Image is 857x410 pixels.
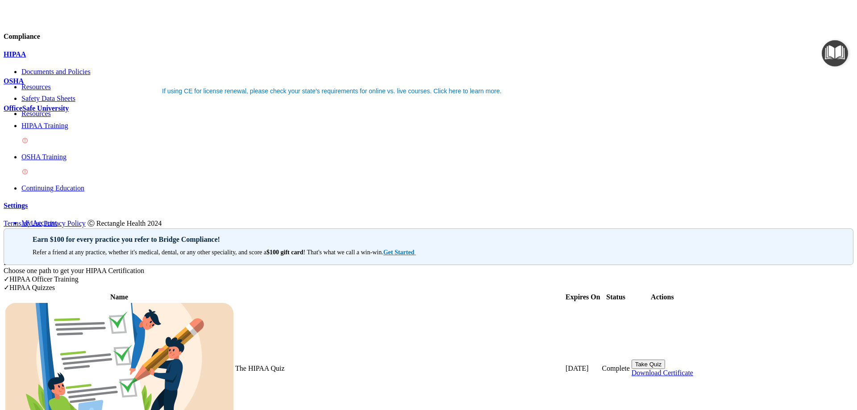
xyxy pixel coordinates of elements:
[21,153,853,177] a: OSHA Training
[383,249,416,256] a: Get Started
[21,137,29,144] img: danger-circle.6113f641.png
[44,219,86,227] a: Privacy Policy
[631,293,694,302] th: Actions
[4,284,9,291] span: ✓
[21,83,853,91] a: Resources
[235,364,520,373] div: The HIPAA Quiz
[21,153,853,161] p: OSHA Training
[304,249,383,256] span: ! That's what we call a win-win.
[21,122,853,146] a: HIPAA Training
[4,4,125,21] img: PMB logo
[4,33,853,41] h4: Compliance
[4,50,853,58] a: HIPAA
[33,235,689,244] p: Earn $100 for every practice you refer to Bridge Compliance!
[565,293,601,302] th: Expires On
[4,104,853,112] a: OfficeSafe University
[87,219,162,227] span: Ⓒ Rectangle Health 2024
[4,275,853,283] div: HIPAA Officer Training
[4,77,853,85] a: OSHA
[602,364,630,372] span: Complete
[383,249,415,256] strong: Get Started
[21,122,853,130] p: HIPAA Training
[21,168,29,175] img: danger-circle.6113f641.png
[4,202,853,210] a: Settings
[602,293,630,302] th: Status
[21,95,853,103] a: Safety Data Sheets
[632,369,693,377] a: Download Certificate
[162,88,502,94] div: If using CE for license renewal, please check your state's requirements for online vs. live cours...
[33,249,266,256] span: Refer a friend at any practice, whether it's medical, dental, or any other speciality, and score a
[632,360,665,369] button: Take Quiz
[266,249,303,256] strong: $100 gift card
[4,283,853,292] div: HIPAA Quizzes
[4,267,853,275] div: Choose one path to get your HIPAA Certification
[21,184,853,192] a: Continuing Education
[566,364,589,372] span: [DATE]
[21,68,853,76] a: Documents and Policies
[4,219,42,227] a: Terms of Use
[822,40,848,66] button: Open Resource Center
[21,110,853,118] a: Resources
[4,293,234,302] th: Name
[161,87,503,95] button: If using CE for license renewal, please check your state's requirements for online vs. live cours...
[4,275,9,283] span: ✓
